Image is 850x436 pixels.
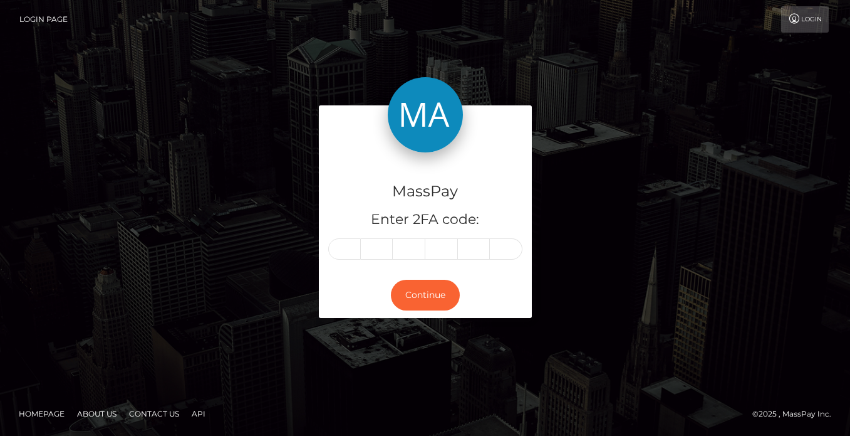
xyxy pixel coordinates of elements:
a: About Us [72,404,122,423]
a: Homepage [14,404,70,423]
button: Continue [391,280,460,311]
a: Login Page [19,6,68,33]
a: Contact Us [124,404,184,423]
div: © 2025 , MassPay Inc. [752,407,841,421]
a: Login [781,6,829,33]
h5: Enter 2FA code: [328,210,522,230]
img: MassPay [388,77,463,152]
a: API [187,404,210,423]
h4: MassPay [328,181,522,203]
